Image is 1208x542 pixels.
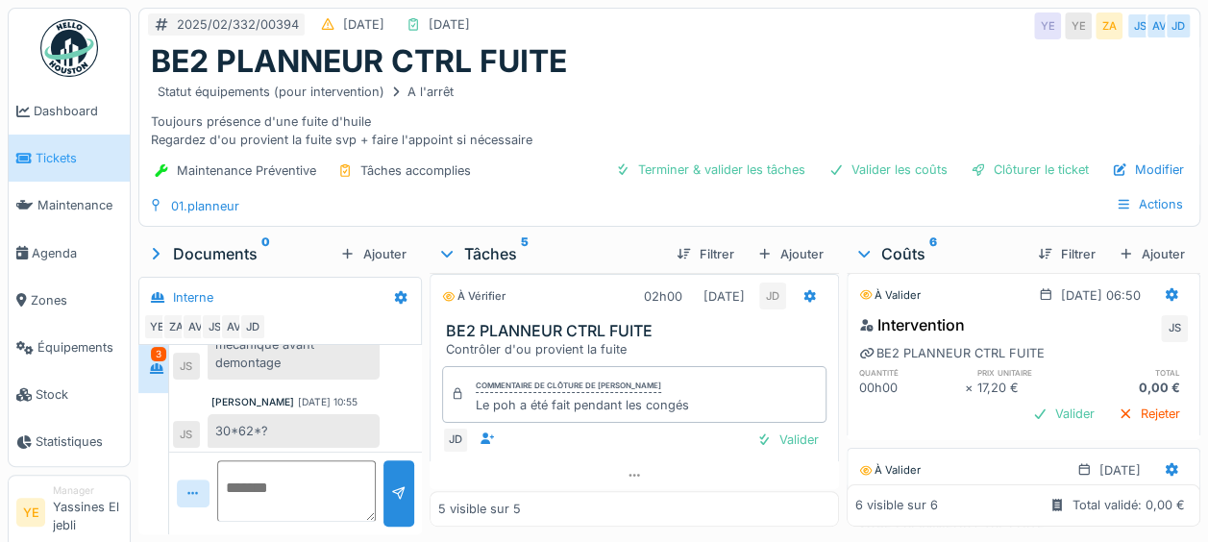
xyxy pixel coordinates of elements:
[9,230,130,277] a: Agenda
[438,500,521,518] div: 5 visible sur 5
[521,242,529,265] sup: 5
[37,338,122,357] span: Équipements
[173,421,200,448] div: JS
[36,385,122,404] span: Stock
[1082,379,1188,397] div: 0,00 €
[1061,286,1141,305] div: [DATE] 06:50
[859,287,921,304] div: À valider
[749,427,826,453] div: Valider
[855,497,938,515] div: 6 visible sur 6
[31,291,122,309] span: Zones
[429,15,470,34] div: [DATE]
[1126,12,1153,39] div: JS
[158,83,454,101] div: Statut équipements (pour intervention) A l'arrêt
[360,161,471,180] div: Tâches accomplies
[446,322,830,340] h3: BE2 PLANNEUR CTRL FUITE
[53,483,122,498] div: Manager
[859,379,965,397] div: 00h00
[1096,12,1122,39] div: ZA
[298,395,357,409] div: [DATE] 10:55
[1024,401,1102,427] div: Valider
[1065,12,1092,39] div: YE
[669,241,742,267] div: Filtrer
[239,313,266,340] div: JD
[859,462,921,479] div: À valider
[16,498,45,527] li: YE
[36,149,122,167] span: Tickets
[859,313,965,336] div: Intervention
[151,43,567,80] h1: BE2 PLANNEUR CTRL FUITE
[442,427,469,454] div: JD
[976,366,1082,379] h6: prix unitaire
[151,347,166,361] div: 3
[607,157,813,183] div: Terminer & valider les tâches
[171,197,239,215] div: 01.planneur
[9,87,130,135] a: Dashboard
[143,313,170,340] div: YE
[36,432,122,451] span: Statistiques
[182,313,209,340] div: AV
[476,396,689,414] div: Le poh a été fait pendant les congés
[437,242,661,265] div: Tâches
[32,244,122,262] span: Agenda
[220,313,247,340] div: AV
[446,340,830,358] div: Contrôler d'ou provient la fuite
[201,313,228,340] div: JS
[965,379,977,397] div: ×
[1034,12,1061,39] div: YE
[173,288,213,307] div: Interne
[1107,190,1192,218] div: Actions
[9,135,130,182] a: Tickets
[1161,315,1188,342] div: JS
[9,418,130,465] a: Statistiques
[854,242,1023,265] div: Coûts
[177,15,299,34] div: 2025/02/332/00394
[211,395,294,409] div: [PERSON_NAME]
[1104,157,1192,183] div: Modifier
[963,157,1097,183] div: Clôturer le ticket
[9,324,130,371] a: Équipements
[929,242,937,265] sup: 6
[859,366,965,379] h6: quantité
[976,379,1082,397] div: 17,20 €
[442,288,505,305] div: À vérifier
[37,196,122,214] span: Maintenance
[34,102,122,120] span: Dashboard
[343,15,384,34] div: [DATE]
[1110,401,1188,427] div: Rejeter
[146,242,333,265] div: Documents
[759,283,786,309] div: JD
[261,242,270,265] sup: 0
[1146,12,1172,39] div: AV
[9,277,130,324] a: Zones
[173,353,200,380] div: JS
[1072,497,1185,515] div: Total validé: 0,00 €
[1082,366,1188,379] h6: total
[151,80,1188,149] div: Toujours présence d'une fuite d'huile Regardez d'ou provient la fuite svp + faire l'appoint si né...
[9,371,130,418] a: Stock
[1030,241,1103,267] div: Filtrer
[644,287,682,306] div: 02h00
[9,182,130,229] a: Maintenance
[1111,241,1193,267] div: Ajouter
[162,313,189,340] div: ZA
[859,344,1045,362] div: BE2 PLANNEUR CTRL FUITE
[750,241,831,267] div: Ajouter
[40,19,98,77] img: Badge_color-CXgf-gQk.svg
[476,380,661,393] div: Commentaire de clôture de [PERSON_NAME]
[821,157,955,183] div: Valider les coûts
[333,241,414,267] div: Ajouter
[177,161,316,180] div: Maintenance Préventive
[1099,461,1141,480] div: [DATE]
[703,287,745,306] div: [DATE]
[1165,12,1192,39] div: JD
